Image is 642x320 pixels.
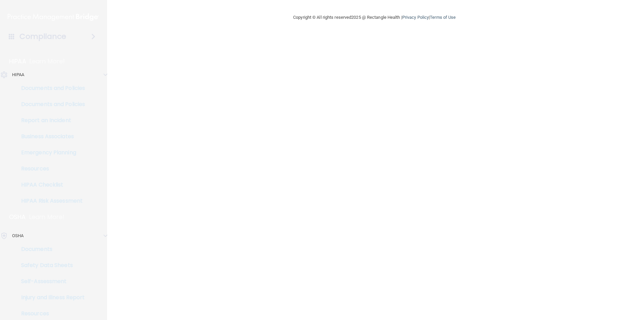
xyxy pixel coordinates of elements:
[19,32,66,41] h4: Compliance
[4,181,96,188] p: HIPAA Checklist
[4,278,96,285] p: Self-Assessment
[4,165,96,172] p: Resources
[9,57,26,65] p: HIPAA
[4,262,96,269] p: Safety Data Sheets
[8,10,99,24] img: PMB logo
[4,310,96,317] p: Resources
[4,198,96,204] p: HIPAA Risk Assessment
[30,57,65,65] p: Learn More!
[4,101,96,108] p: Documents and Policies
[4,294,96,301] p: Injury and Illness Report
[12,71,25,79] p: HIPAA
[4,85,96,92] p: Documents and Policies
[9,213,26,221] p: OSHA
[4,246,96,253] p: Documents
[252,7,497,28] div: Copyright © All rights reserved 2025 @ Rectangle Health | |
[402,15,429,20] a: Privacy Policy
[4,133,96,140] p: Business Associates
[430,15,456,20] a: Terms of Use
[4,117,96,124] p: Report an Incident
[4,149,96,156] p: Emergency Planning
[29,213,65,221] p: Learn More!
[12,232,24,240] p: OSHA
